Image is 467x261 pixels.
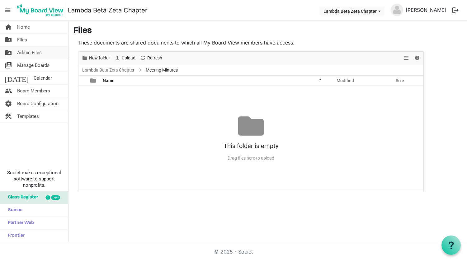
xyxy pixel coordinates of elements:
[449,4,462,17] button: logout
[5,21,12,33] span: home
[403,54,410,62] button: View dropdownbutton
[5,46,12,59] span: folder_shared
[81,66,136,74] a: Lambda Beta Zeta Chapter
[17,97,59,110] span: Board Configuration
[403,4,449,16] a: [PERSON_NAME]
[5,72,29,84] span: [DATE]
[79,52,112,65] div: New folder
[5,110,12,123] span: construction
[78,39,424,46] p: These documents are shared documents to which all My Board View members have access.
[5,204,22,217] span: Sumac
[337,78,354,83] span: Modified
[17,46,42,59] span: Admin Files
[139,54,163,62] button: Refresh
[15,2,68,18] a: My Board View Logo
[88,54,111,62] span: New folder
[5,217,34,229] span: Partner Web
[413,54,422,62] button: Details
[412,52,422,65] div: Details
[103,78,115,83] span: Name
[78,153,423,163] div: Drag files here to upload
[78,139,423,153] div: This folder is empty
[81,54,111,62] button: New folder
[2,4,14,16] span: menu
[5,34,12,46] span: folder_shared
[144,66,179,74] span: Meeting Minutes
[401,52,412,65] div: View
[5,85,12,97] span: people
[5,59,12,72] span: switch_account
[147,54,163,62] span: Refresh
[17,59,50,72] span: Manage Boards
[396,78,404,83] span: Size
[17,21,30,33] span: Home
[17,34,27,46] span: Files
[73,26,462,36] h3: Files
[3,170,65,188] span: Societ makes exceptional software to support nonprofits.
[34,72,52,84] span: Calendar
[121,54,136,62] span: Upload
[138,52,164,65] div: Refresh
[112,52,138,65] div: Upload
[17,110,39,123] span: Templates
[5,191,38,204] span: Glass Register
[214,249,253,255] a: © 2025 - Societ
[5,97,12,110] span: settings
[391,4,403,16] img: no-profile-picture.svg
[51,195,60,200] div: new
[17,85,50,97] span: Board Members
[68,4,148,16] a: Lambda Beta Zeta Chapter
[5,230,25,242] span: Frontier
[319,7,385,15] button: Lambda Beta Zeta Chapter dropdownbutton
[113,54,137,62] button: Upload
[15,2,65,18] img: My Board View Logo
